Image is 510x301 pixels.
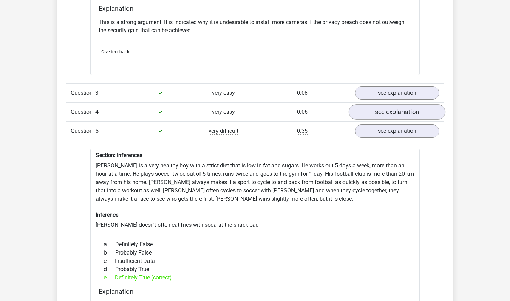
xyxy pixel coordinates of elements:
a: see explanation [349,105,445,120]
span: 0:08 [297,89,308,96]
span: c [104,257,115,265]
span: b [104,249,115,257]
div: Probably True [99,265,411,274]
span: Question [71,127,95,135]
a: see explanation [355,124,439,138]
span: 0:06 [297,109,308,115]
span: 5 [95,128,99,134]
span: 4 [95,109,99,115]
span: Question [71,108,95,116]
span: Give feedback [101,49,129,54]
div: Definitely False [99,240,411,249]
span: very easy [212,89,235,96]
span: very easy [212,109,235,115]
span: e [104,274,115,282]
span: a [104,240,115,249]
h4: Explanation [99,5,411,12]
h6: Section: Inferences [96,152,414,158]
div: Probably False [99,249,411,257]
div: Insufficient Data [99,257,411,265]
h4: Explanation [99,287,411,295]
p: This is a strong argument. It is indicated why it is undesirable to install more cameras if the p... [99,18,411,35]
div: Definitely True (correct) [99,274,411,282]
span: very difficult [209,128,238,135]
span: Question [71,89,95,97]
span: 0:35 [297,128,308,135]
span: d [104,265,115,274]
a: see explanation [355,86,439,100]
h6: Inference [96,212,414,218]
span: 3 [95,89,99,96]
